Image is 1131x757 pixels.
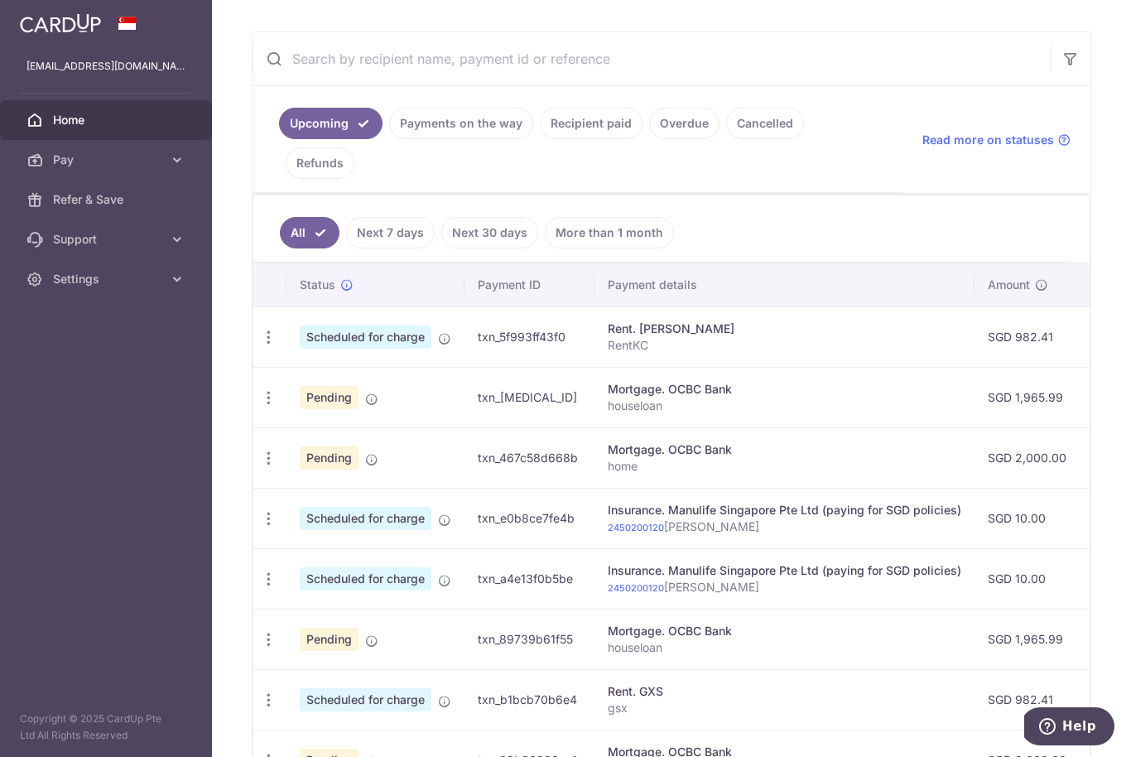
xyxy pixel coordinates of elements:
[545,217,674,248] a: More than 1 month
[1024,707,1114,749] iframe: Opens a widget where you can find more information
[649,108,720,139] a: Overdue
[300,325,431,349] span: Scheduled for charge
[300,688,431,711] span: Scheduled for charge
[464,427,594,488] td: txn_467c58d668b
[608,639,961,656] p: houseloan
[20,13,101,33] img: CardUp
[441,217,538,248] a: Next 30 days
[922,132,1071,148] a: Read more on statuses
[464,306,594,367] td: txn_5f993ff43f0
[608,502,961,518] div: Insurance. Manulife Singapore Pte Ltd (paying for SGD policies)
[253,32,1051,85] input: Search by recipient name, payment id or reference
[726,108,804,139] a: Cancelled
[464,548,594,609] td: txn_a4e13f0b5be
[608,321,961,337] div: Rent. [PERSON_NAME]
[346,217,435,248] a: Next 7 days
[300,446,359,470] span: Pending
[286,147,354,179] a: Refunds
[464,367,594,427] td: txn_[MEDICAL_ID]
[975,609,1090,669] td: SGD 1,965.99
[608,337,961,354] p: RentKC
[389,108,533,139] a: Payments on the way
[608,562,961,579] div: Insurance. Manulife Singapore Pte Ltd (paying for SGD policies)
[608,582,664,594] a: 2450200120
[26,58,185,75] p: [EMAIL_ADDRESS][DOMAIN_NAME]
[975,669,1090,730] td: SGD 982.41
[975,427,1090,488] td: SGD 2,000.00
[594,263,975,306] th: Payment details
[608,683,961,700] div: Rent. GXS
[464,263,594,306] th: Payment ID
[988,277,1030,293] span: Amount
[464,669,594,730] td: txn_b1bcb70b6e4
[300,567,431,591] span: Scheduled for charge
[975,548,1090,609] td: SGD 10.00
[975,367,1090,427] td: SGD 1,965.99
[922,132,1054,148] span: Read more on statuses
[540,108,643,139] a: Recipient paid
[608,398,961,414] p: houseloan
[608,381,961,398] div: Mortgage. OCBC Bank
[608,441,961,458] div: Mortgage. OCBC Bank
[464,488,594,548] td: txn_e0b8ce7fe4b
[280,217,339,248] a: All
[53,271,162,287] span: Settings
[608,518,961,535] p: [PERSON_NAME]
[53,231,162,248] span: Support
[608,522,664,533] a: 2450200120
[53,152,162,168] span: Pay
[464,609,594,669] td: txn_89739b61f55
[53,191,162,208] span: Refer & Save
[608,458,961,475] p: home
[300,507,431,530] span: Scheduled for charge
[300,628,359,651] span: Pending
[975,306,1090,367] td: SGD 982.41
[608,700,961,716] p: gsx
[300,386,359,409] span: Pending
[279,108,383,139] a: Upcoming
[608,623,961,639] div: Mortgage. OCBC Bank
[975,488,1090,548] td: SGD 10.00
[300,277,335,293] span: Status
[608,579,961,595] p: [PERSON_NAME]
[53,112,162,128] span: Home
